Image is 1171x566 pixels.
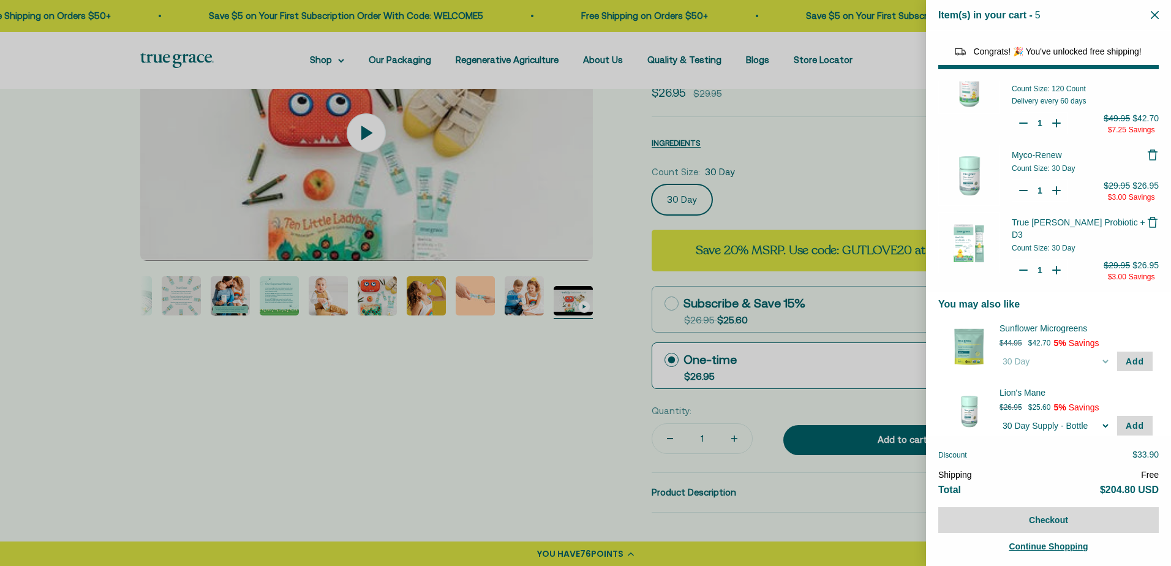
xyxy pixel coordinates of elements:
[1000,387,1137,399] span: Lion's Mane
[938,53,1000,114] img: True Littles® Daily Kids Multivitamin - 120 Count
[1000,322,1153,334] div: Sunflower Microgreens
[1126,421,1144,431] span: Add
[1151,9,1159,21] button: Close
[1012,164,1075,173] span: Count Size: 30 Day
[1108,193,1126,202] span: $3.00
[1108,273,1126,281] span: $3.00
[944,387,993,436] img: 30 Day Supply - Bottle
[1028,401,1051,413] p: $25.60
[1000,337,1022,349] p: $44.95
[938,507,1159,533] button: Checkout
[1034,264,1046,276] input: Quantity for True Littles Probiotic + D3
[938,539,1159,554] a: Continue Shopping
[973,47,1141,56] span: Congrats! 🎉 You've unlocked free shipping!
[1100,485,1159,495] span: $204.80 USD
[938,212,1000,273] img: True Littles Probiotic + D3 - 30 Day
[938,145,1000,206] img: Myco-Renew - 30 Day
[1104,181,1130,191] span: $29.95
[1104,260,1130,270] span: $29.95
[1126,357,1144,366] span: Add
[938,451,967,459] span: Discount
[1012,96,1147,106] div: Delivery every 60 days
[1129,193,1155,202] span: Savings
[938,470,972,480] span: Shipping
[1012,216,1147,241] a: True [PERSON_NAME] Probiotic + D3
[944,322,993,371] img: 30 Day
[1129,273,1155,281] span: Savings
[1012,85,1086,93] span: Count Size: 120 Count
[1132,450,1159,459] span: $33.90
[1000,387,1153,399] div: Lion's Mane
[1053,338,1066,348] span: 5%
[1000,401,1022,413] p: $26.95
[1000,322,1137,334] span: Sunflower Microgreens
[1012,244,1075,252] span: Count Size: 30 Day
[1147,216,1159,228] button: Remove True Littles Probiotic + D3
[1147,149,1159,161] button: Remove Myco-Renew
[1012,150,1062,160] span: Myco-Renew
[1034,184,1046,197] input: Quantity for Myco-Renew
[1012,149,1147,161] a: Myco-Renew
[1129,126,1155,134] span: Savings
[1132,260,1159,270] span: $26.95
[1117,352,1153,371] button: Add
[1141,470,1159,480] span: Free
[1034,117,1046,129] input: Quantity for True Littles® Daily Kids Multivitamin
[1117,416,1153,436] button: Add
[1053,402,1066,412] span: 5%
[1069,338,1099,348] span: Savings
[1035,10,1041,20] span: 5
[938,485,961,495] span: Total
[1069,402,1099,412] span: Savings
[1012,217,1145,240] span: True [PERSON_NAME] Probiotic + D3
[1104,113,1130,123] span: $49.95
[938,10,1033,20] span: Item(s) in your cart -
[1009,541,1088,551] span: Continue Shopping
[938,299,1020,309] span: You may also like
[953,44,968,59] img: Reward bar icon image
[1132,181,1159,191] span: $26.95
[1132,113,1159,123] span: $42.70
[1108,126,1126,134] span: $7.25
[1028,337,1051,349] p: $42.70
